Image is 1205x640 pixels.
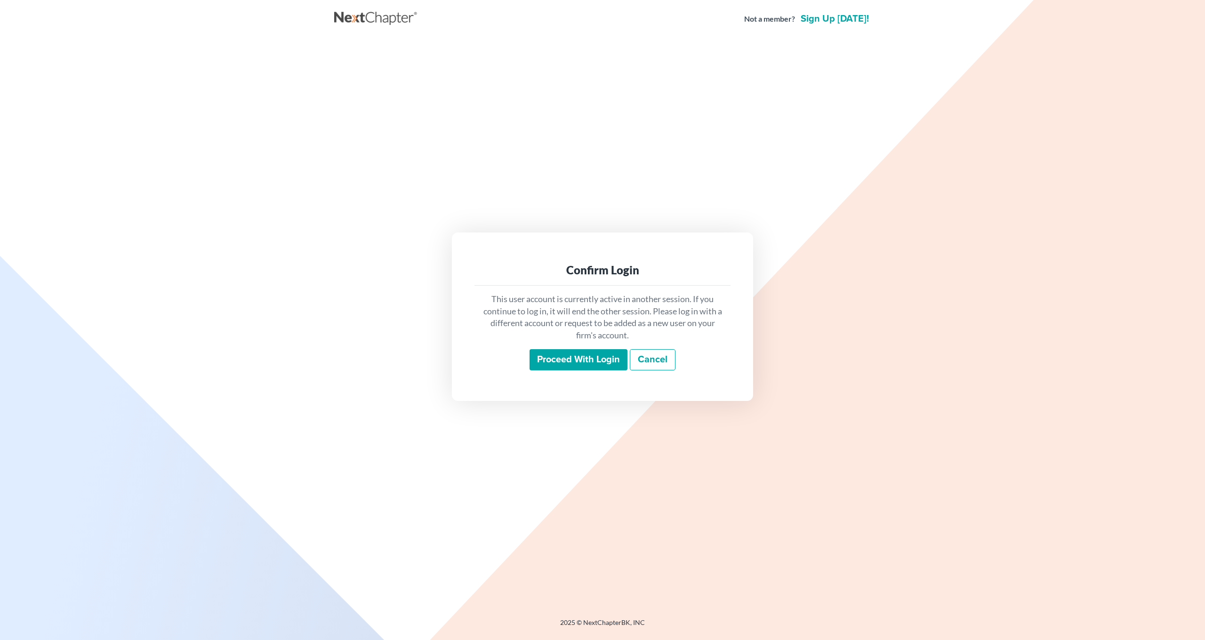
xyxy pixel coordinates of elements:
[744,14,795,24] strong: Not a member?
[482,293,723,342] p: This user account is currently active in another session. If you continue to log in, it will end ...
[530,349,627,371] input: Proceed with login
[630,349,675,371] a: Cancel
[482,263,723,278] div: Confirm Login
[334,618,871,635] div: 2025 © NextChapterBK, INC
[799,14,871,24] a: Sign up [DATE]!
